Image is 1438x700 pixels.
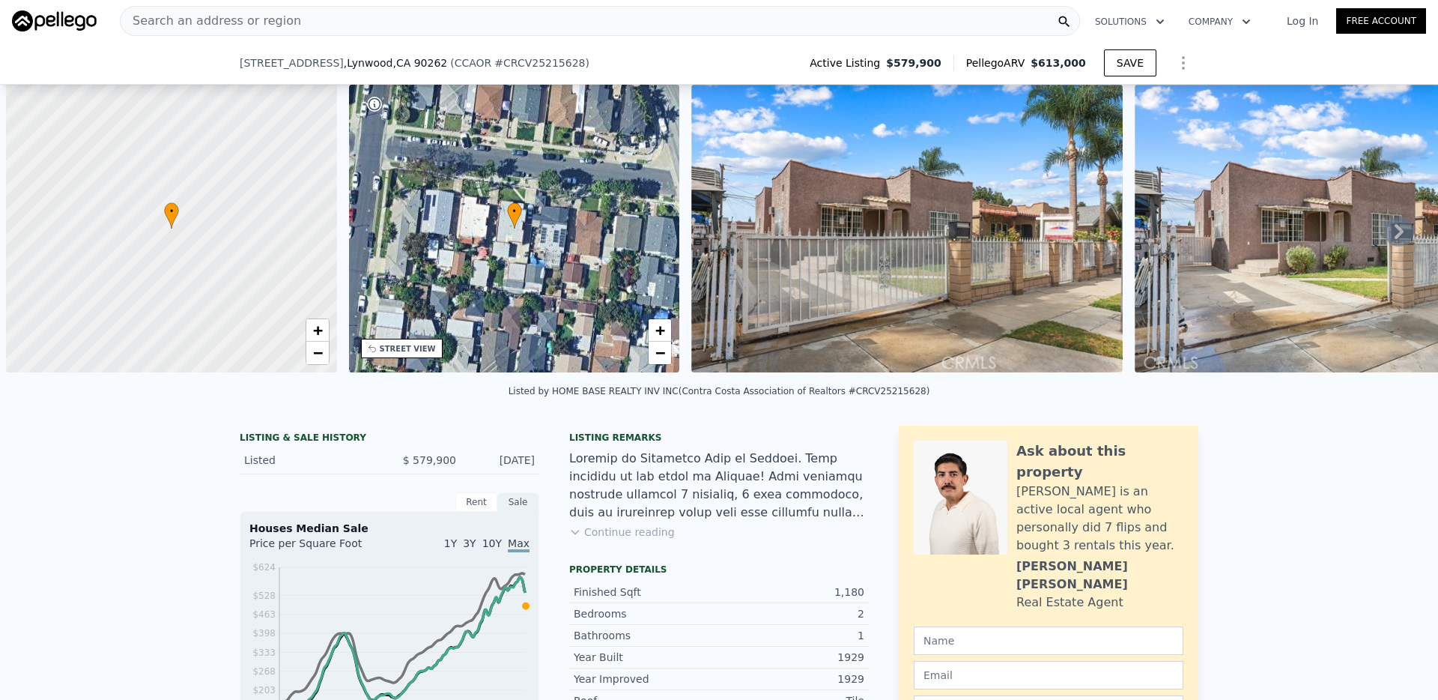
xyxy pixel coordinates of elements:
div: [PERSON_NAME] [PERSON_NAME] [1016,558,1183,594]
tspan: $203 [252,685,276,696]
div: Bathrooms [574,628,719,643]
div: STREET VIEW [380,343,436,354]
div: 1929 [719,650,864,665]
span: Max [508,537,530,552]
div: [DATE] [468,453,535,468]
input: Name [914,627,1183,655]
div: 2 [719,606,864,621]
span: $613,000 [1031,57,1086,69]
button: Company [1177,8,1263,35]
span: $579,900 [886,55,941,70]
span: [STREET_ADDRESS] [240,55,344,70]
div: ( ) [450,55,589,70]
span: CCAOR [455,57,492,69]
div: 1 [719,628,864,643]
span: Pellego ARV [966,55,1031,70]
div: [PERSON_NAME] is an active local agent who personally did 7 flips and bought 3 rentals this year. [1016,483,1183,555]
span: # CRCV25215628 [494,57,585,69]
tspan: $398 [252,628,276,639]
div: Year Improved [574,672,719,687]
span: 1Y [444,537,457,549]
div: LISTING & SALE HISTORY [240,432,539,447]
div: Price per Square Foot [249,536,389,560]
span: , CA 90262 [392,57,447,69]
span: − [655,343,665,362]
button: Continue reading [569,525,675,540]
tspan: $463 [252,609,276,620]
div: 1,180 [719,585,864,600]
div: Loremip do Sitametco Adip el Seddoei. Temp incididu ut lab etdol ma Aliquae! Admi veniamqu nostru... [569,450,869,522]
div: • [507,202,522,229]
tspan: $528 [252,591,276,601]
span: $ 579,900 [403,454,456,466]
div: Sale [497,492,539,512]
tspan: $624 [252,562,276,573]
span: − [312,343,322,362]
span: 3Y [463,537,476,549]
span: , Lynwood [344,55,447,70]
div: Rent [455,492,497,512]
a: Zoom out [649,342,671,364]
span: Active Listing [810,55,886,70]
a: Free Account [1336,8,1426,34]
div: Year Built [574,650,719,665]
a: Zoom in [649,319,671,342]
img: Sale: 169653428 Parcel: 48015398 [691,85,1123,372]
a: Log In [1269,13,1336,28]
span: 10Y [482,537,502,549]
div: Real Estate Agent [1016,594,1123,612]
a: Zoom in [306,319,329,342]
tspan: $333 [252,648,276,658]
img: Pellego [12,10,97,31]
div: Listed [244,453,377,468]
button: Solutions [1083,8,1177,35]
div: Bedrooms [574,606,719,621]
div: • [164,202,179,229]
button: SAVE [1104,49,1156,76]
tspan: $268 [252,666,276,677]
div: Houses Median Sale [249,521,530,536]
span: + [655,321,665,340]
div: Property details [569,564,869,576]
input: Email [914,661,1183,690]
div: Finished Sqft [574,585,719,600]
button: Show Options [1168,48,1198,78]
a: Zoom out [306,342,329,364]
span: Search an address or region [121,12,301,30]
div: 1929 [719,672,864,687]
div: Listed by HOME BASE REALTY INV INC (Contra Costa Association of Realtors #CRCV25215628) [509,386,930,396]
div: Ask about this property [1016,441,1183,483]
div: Listing remarks [569,432,869,444]
span: • [507,205,522,218]
span: • [164,205,179,218]
span: + [312,321,322,340]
